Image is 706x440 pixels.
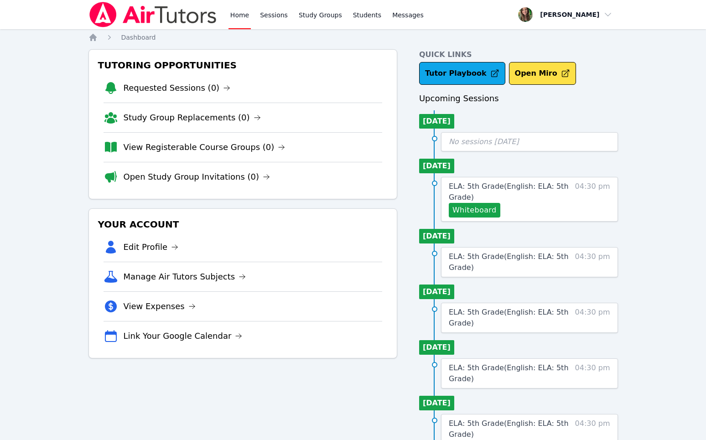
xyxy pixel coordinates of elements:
[419,340,454,355] li: [DATE]
[449,308,569,327] span: ELA: 5th Grade ( English: ELA: 5th Grade )
[575,307,610,329] span: 04:30 pm
[96,216,389,233] h3: Your Account
[124,171,270,183] a: Open Study Group Invitations (0)
[392,10,424,20] span: Messages
[449,203,500,217] button: Whiteboard
[449,363,569,383] span: ELA: 5th Grade ( English: ELA: 5th Grade )
[449,307,570,329] a: ELA: 5th Grade(English: ELA: 5th Grade)
[575,418,610,440] span: 04:30 pm
[124,111,261,124] a: Study Group Replacements (0)
[449,419,569,439] span: ELA: 5th Grade ( English: ELA: 5th Grade )
[124,82,231,94] a: Requested Sessions (0)
[121,34,156,41] span: Dashboard
[449,181,570,203] a: ELA: 5th Grade(English: ELA: 5th Grade)
[419,114,454,129] li: [DATE]
[449,418,570,440] a: ELA: 5th Grade(English: ELA: 5th Grade)
[449,182,569,202] span: ELA: 5th Grade ( English: ELA: 5th Grade )
[124,300,196,313] a: View Expenses
[419,229,454,243] li: [DATE]
[88,2,218,27] img: Air Tutors
[419,396,454,410] li: [DATE]
[419,62,505,85] a: Tutor Playbook
[124,270,246,283] a: Manage Air Tutors Subjects
[575,181,610,217] span: 04:30 pm
[121,33,156,42] a: Dashboard
[449,251,570,273] a: ELA: 5th Grade(English: ELA: 5th Grade)
[509,62,576,85] button: Open Miro
[419,159,454,173] li: [DATE]
[449,252,569,272] span: ELA: 5th Grade ( English: ELA: 5th Grade )
[124,141,286,154] a: View Registerable Course Groups (0)
[419,49,618,60] h4: Quick Links
[419,285,454,299] li: [DATE]
[124,330,243,342] a: Link Your Google Calendar
[449,137,519,146] span: No sessions [DATE]
[575,362,610,384] span: 04:30 pm
[449,362,570,384] a: ELA: 5th Grade(English: ELA: 5th Grade)
[88,33,618,42] nav: Breadcrumb
[96,57,389,73] h3: Tutoring Opportunities
[575,251,610,273] span: 04:30 pm
[124,241,179,254] a: Edit Profile
[419,92,618,105] h3: Upcoming Sessions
